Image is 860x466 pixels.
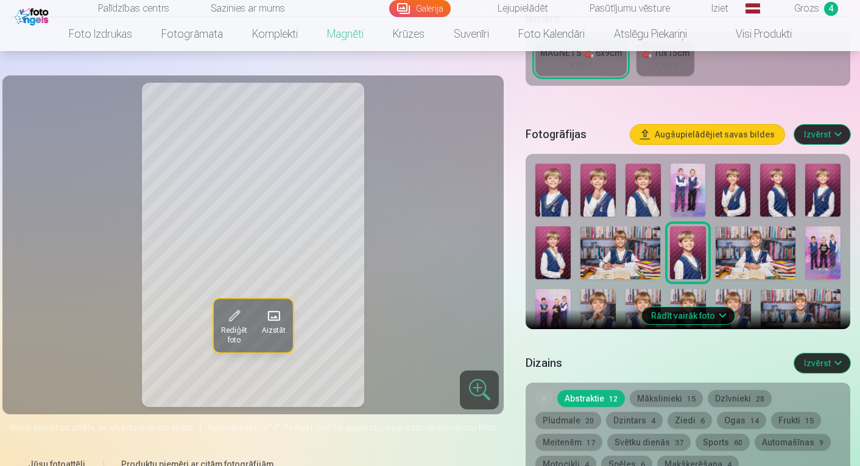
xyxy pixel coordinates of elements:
a: Suvenīri [439,17,504,51]
a: Foto izdrukas [54,17,147,51]
span: 15 [805,417,814,425]
a: Fotogrāmata [147,17,238,51]
button: Rādīt vairāk foto [641,307,735,324]
span: Rediģēt foto [221,326,247,346]
img: /fa1 [15,5,52,26]
a: Krūzes [378,17,439,51]
span: Rediģēt foto [284,423,331,433]
span: 28 [756,395,764,403]
button: Dzintars4 [606,412,663,429]
a: Foto kalendāri [504,17,599,51]
span: 4 [651,417,655,425]
button: Izvērst [794,125,850,144]
span: Aizstāt [262,326,286,336]
span: " [268,423,272,433]
span: 20 [585,417,594,425]
a: Magnēti [312,17,378,51]
a: Komplekti [238,17,312,51]
a: Atslēgu piekariņi [599,17,702,51]
span: Noklikšķiniet uz attēla, lai atvērtu izvērstu skatu [10,422,193,434]
span: Grozs [794,1,819,16]
span: 12 [609,395,618,403]
span: 15 [687,395,696,403]
span: 4 [824,2,838,16]
span: 6 [700,417,705,425]
span: lai apgrieztu, pagrieztu vai piemērotu filtru [334,423,496,433]
button: Augšupielādējiet savas bildes [630,125,784,144]
button: Frukti15 [771,412,821,429]
button: Meitenēm17 [535,434,602,451]
span: 9 [819,439,823,447]
button: Sports60 [696,434,750,451]
span: " [331,423,334,433]
span: 60 [734,439,742,447]
span: 17 [587,439,595,447]
button: Rediģēt foto [214,299,255,353]
div: 4,80 € [654,59,677,71]
a: 🧲 10x15cm4,80 € [636,42,694,76]
button: Pludmale20 [535,412,601,429]
a: Visi produkti [702,17,806,51]
h5: Dizains [526,355,784,372]
button: Izvērst [794,353,850,373]
button: Ogas14 [717,412,766,429]
button: Automašīnas9 [755,434,831,451]
button: Mākslinieki15 [630,390,703,407]
div: MAGNĒTS 🧲 6x9cm [540,47,622,59]
div: 🧲 10x15cm [641,47,689,59]
button: Aizstāt [255,299,293,353]
h5: Fotogrāfijas [526,126,621,143]
button: Abstraktie12 [557,390,625,407]
button: Dzīvnieki28 [708,390,772,407]
a: MAGNĒTS 🧲 6x9cm3,90 € [535,42,627,76]
button: Ziedi6 [668,412,712,429]
span: 37 [675,439,683,447]
span: 14 [750,417,759,425]
div: 3,90 € [569,59,593,71]
span: Noklikšķiniet uz [208,423,268,433]
button: Svētku dienās37 [607,434,691,451]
